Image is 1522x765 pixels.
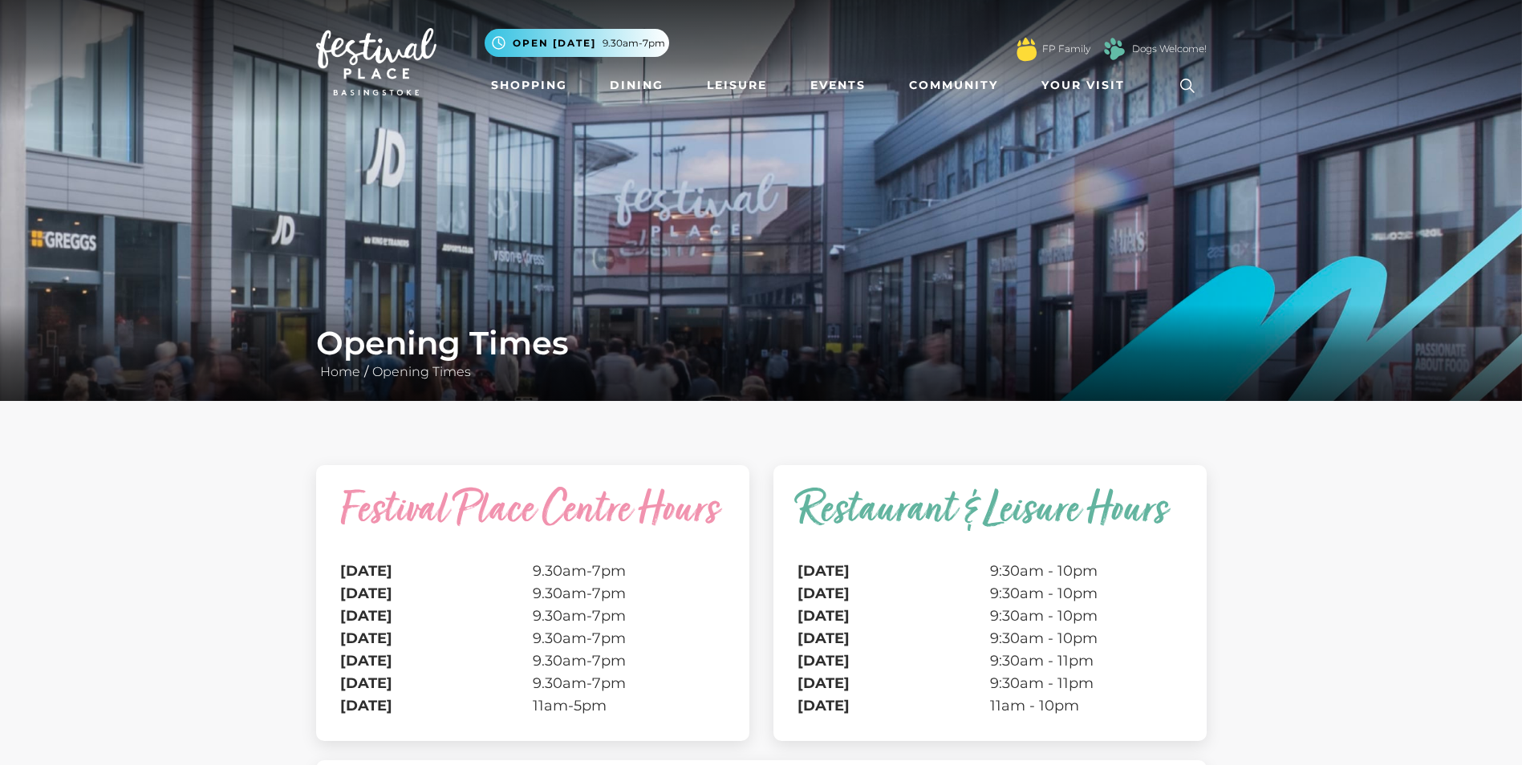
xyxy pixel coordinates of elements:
th: [DATE] [798,650,990,672]
a: Dining [603,71,670,100]
th: [DATE] [798,627,990,650]
span: 9.30am-7pm [603,36,665,51]
th: [DATE] [798,605,990,627]
td: 9.30am-7pm [533,672,725,694]
span: Open [DATE] [513,36,596,51]
caption: Festival Place Centre Hours [340,489,725,560]
td: 9:30am - 11pm [990,672,1183,694]
th: [DATE] [798,560,990,582]
td: 9:30am - 10pm [990,627,1183,650]
th: [DATE] [798,672,990,694]
td: 9:30am - 10pm [990,560,1183,582]
th: [DATE] [340,582,533,605]
div: / [304,324,1219,382]
a: Home [316,364,364,379]
a: Leisure [700,71,773,100]
td: 9:30am - 11pm [990,650,1183,672]
td: 9:30am - 10pm [990,605,1183,627]
a: Community [903,71,1005,100]
a: Your Visit [1035,71,1139,100]
a: Dogs Welcome! [1132,42,1207,56]
button: Open [DATE] 9.30am-7pm [485,29,669,57]
td: 9.30am-7pm [533,605,725,627]
td: 9.30am-7pm [533,560,725,582]
a: Events [804,71,872,100]
caption: Restaurant & Leisure Hours [798,489,1183,560]
th: [DATE] [340,672,533,694]
th: [DATE] [340,627,533,650]
th: [DATE] [340,650,533,672]
td: 11am-5pm [533,694,725,717]
td: 9:30am - 10pm [990,582,1183,605]
td: 11am - 10pm [990,694,1183,717]
td: 9.30am-7pm [533,582,725,605]
a: Opening Times [368,364,475,379]
span: Your Visit [1041,77,1125,94]
img: Festival Place Logo [316,28,436,95]
th: [DATE] [340,605,533,627]
th: [DATE] [798,582,990,605]
a: Shopping [485,71,574,100]
th: [DATE] [798,694,990,717]
h1: Opening Times [316,324,1207,362]
a: FP Family [1042,42,1090,56]
td: 9.30am-7pm [533,627,725,650]
th: [DATE] [340,560,533,582]
th: [DATE] [340,694,533,717]
td: 9.30am-7pm [533,650,725,672]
